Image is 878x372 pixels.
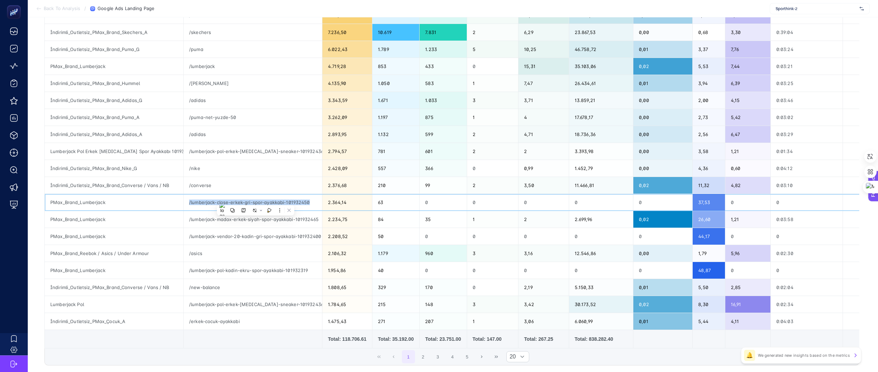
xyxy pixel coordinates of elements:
div: PMax_Brand_Lumberjack [45,58,183,75]
div: 6,29 [518,24,569,41]
div: 0 [420,194,466,211]
div: 0,01 [633,41,692,58]
div: 1.197 [372,109,419,126]
div: 148 [420,296,466,313]
div: PMax_Brand_Lumberjack [45,228,183,245]
div: 13.859,21 [569,92,633,109]
button: 1 [402,350,415,363]
div: Lumberjack Pol [45,296,183,313]
div: 366 [420,160,466,177]
div: 🔔 [744,350,755,361]
div: 1,21 [725,211,770,228]
div: 6,47 [725,126,770,143]
span: Back To Analysis [44,6,80,11]
div: 960 [420,245,466,262]
div: Lumberjack Pol Erkek [MEDICAL_DATA] Spor Ayakkabı 101932436 [45,143,183,160]
div: 48,87 [693,262,725,279]
div: 5.150,33 [569,279,633,296]
div: 2 [518,143,569,160]
div: PMax_Brand_Reebok / Asics / Under Armour [45,245,183,262]
div: 3.393,98 [569,143,633,160]
div: 2 [467,143,518,160]
span: Sporthink-2 [776,6,857,11]
div: /lumberjack-close-erkek-gri-spor-ayakkabi-101932450 [184,194,322,211]
div: 3 [467,296,518,313]
div: 3,71 [518,92,569,109]
div: 5,44 [693,313,725,330]
div: İndirimli_Outletsiz_PMax_Brand_Hummel [45,75,183,92]
div: 0 [467,58,518,75]
div: 0:03:02 [771,109,843,126]
div: /nike [184,160,322,177]
div: 271 [372,313,419,330]
div: 37,53 [693,194,725,211]
div: 3 [467,245,518,262]
div: 7,47 [518,75,569,92]
div: 0 [725,194,770,211]
div: İndirimli_Outletsiz_PMax_Brand_Converse / Vans / NB [45,279,183,296]
div: 1.784,65 [322,296,372,313]
div: 6.060,99 [569,313,633,330]
div: 5,96 [725,245,770,262]
div: 6,39 [725,75,770,92]
div: 7.831 [420,24,466,41]
div: 40 [372,262,419,279]
div: 2.794,57 [322,143,372,160]
div: 0,02 [633,296,692,313]
div: 35 [420,211,466,228]
div: 0,02 [633,177,692,194]
div: 2 [467,126,518,143]
div: 63 [372,194,419,211]
div: 1.808,65 [322,279,372,296]
div: /puma [184,41,322,58]
div: 2,73 [693,109,725,126]
div: 210 [372,177,419,194]
img: svg%3e [860,5,864,12]
div: 2 [467,24,518,41]
div: 0:04:12 [771,160,843,177]
div: 5,53 [693,58,725,75]
div: 0:03:58 [771,211,843,228]
div: 0,01 [633,279,692,296]
div: 84 [372,211,419,228]
span: Rows per page [507,352,516,362]
div: 2.428,09 [322,160,372,177]
div: /adidas [184,126,322,143]
div: 3.262,09 [322,109,372,126]
div: /lumberjack [184,58,322,75]
button: 3 [431,350,444,363]
div: 4,82 [725,177,770,194]
div: 0,00 [633,160,692,177]
div: İndirimli_Outletsiz_PMax_Çocuk_A [45,313,183,330]
div: 26,60 [693,211,725,228]
div: İndirimli_Outletsiz_PMax_Brand_Skechers_A [45,24,183,41]
div: 0 [569,262,633,279]
button: 5 [461,350,474,363]
div: 0 [467,194,518,211]
div: 0:03:46 [771,92,843,109]
div: 0,00 [633,24,692,41]
div: Total: 35.192.00 [378,336,414,343]
div: 875 [420,109,466,126]
div: 3,94 [693,75,725,92]
div: 3.343,59 [322,92,372,109]
div: 3,06 [518,313,569,330]
div: Total: 147.00 [473,336,513,343]
div: 0 [771,228,843,245]
div: 2.376,68 [322,177,372,194]
div: /lumberjack-pol-kadin-ekru-spor-ayakkabi-101932319 [184,262,322,279]
div: 0 [725,228,770,245]
div: 44,17 [693,228,725,245]
div: 0:02:34 [771,296,843,313]
div: 1.954,86 [322,262,372,279]
div: İndirimli_Outletsiz_PMax_Brand_Adidas_G [45,92,183,109]
div: 2 [518,211,569,228]
div: /lumberjack-pol-erkek-[MEDICAL_DATA]-sneaker-101932436 [184,143,322,160]
button: Last Page [490,350,503,363]
div: 6.022,43 [322,41,372,58]
div: 0 [569,194,633,211]
div: İndirimli_Outletsiz_PMax_Brand_Adidas_A [45,126,183,143]
div: /lumberjack-pol-erkek-[MEDICAL_DATA]-sneaker-101932436 [184,296,322,313]
div: 5,50 [693,279,725,296]
div: 4.719,28 [322,58,372,75]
